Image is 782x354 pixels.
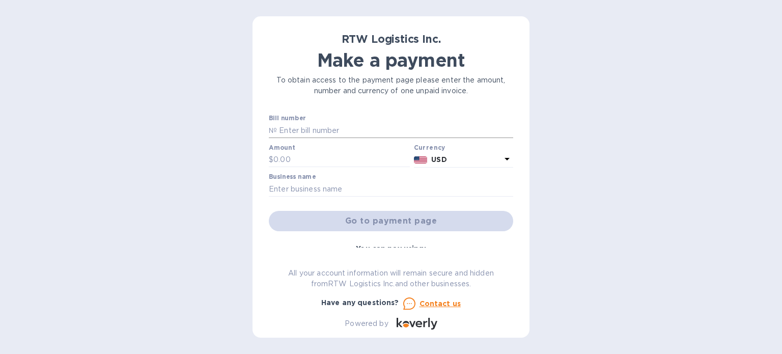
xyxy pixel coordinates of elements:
[345,318,388,329] p: Powered by
[269,145,295,151] label: Amount
[414,156,428,164] img: USD
[273,152,410,168] input: 0.00
[269,49,513,71] h1: Make a payment
[269,181,513,197] input: Enter business name
[269,154,273,165] p: $
[414,144,445,151] b: Currency
[269,116,305,122] label: Bill number
[321,298,399,307] b: Have any questions?
[277,123,513,138] input: Enter bill number
[431,155,446,164] b: USD
[269,75,513,96] p: To obtain access to the payment page please enter the amount, number and currency of one unpaid i...
[269,174,316,180] label: Business name
[356,244,426,253] b: You can pay using:
[420,299,461,308] u: Contact us
[269,125,277,136] p: №
[342,33,441,45] b: RTW Logistics Inc.
[269,268,513,289] p: All your account information will remain secure and hidden from RTW Logistics Inc. and other busi...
